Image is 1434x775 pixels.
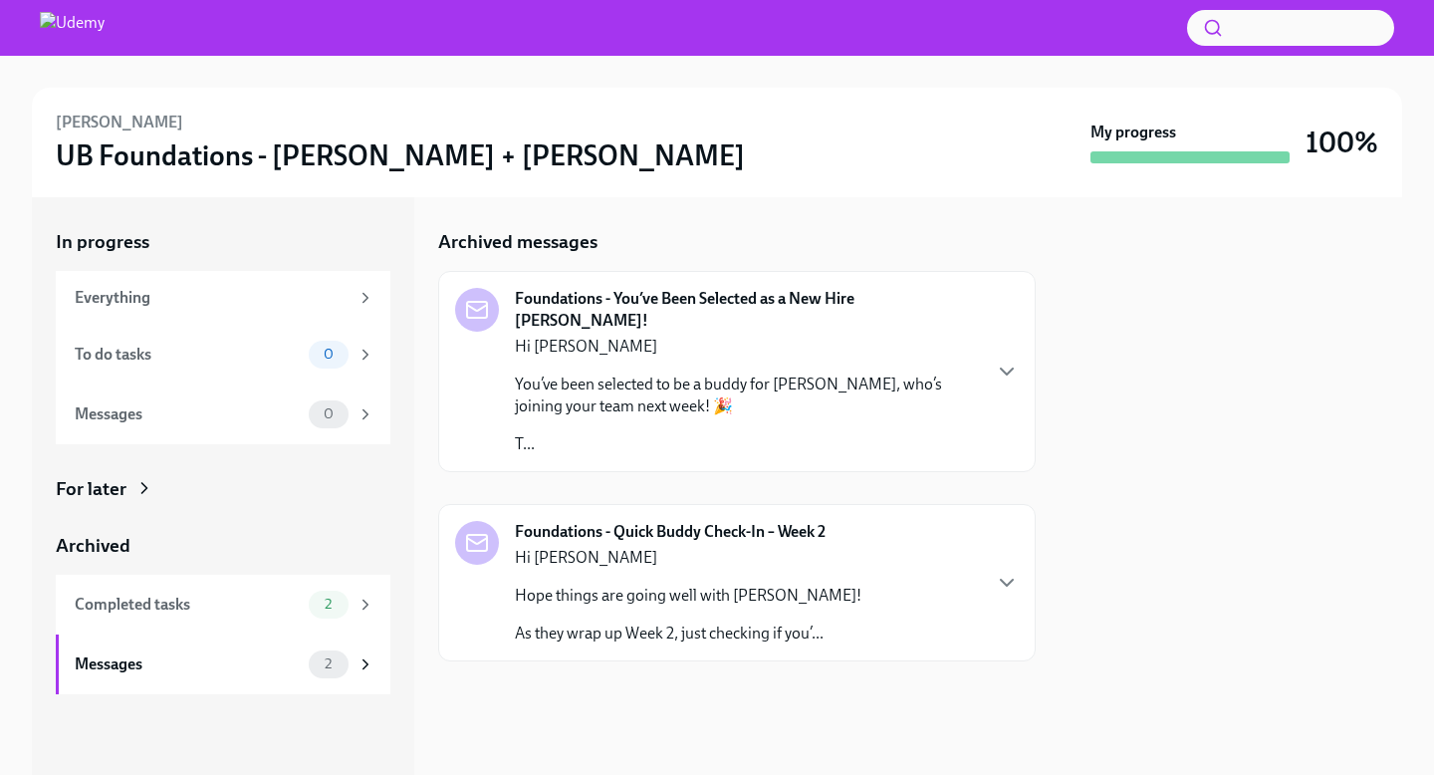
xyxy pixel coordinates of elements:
div: For later [56,476,126,502]
div: To do tasks [75,344,301,366]
a: Messages0 [56,385,390,444]
a: For later [56,476,390,502]
strong: My progress [1090,122,1176,143]
div: Completed tasks [75,594,301,616]
strong: Foundations - Quick Buddy Check-In – Week 2 [515,521,826,543]
p: Hi [PERSON_NAME] [515,336,979,358]
h5: Archived messages [438,229,597,255]
span: 2 [313,597,344,612]
img: Udemy [40,12,105,44]
a: In progress [56,229,390,255]
h6: [PERSON_NAME] [56,112,183,133]
span: 2 [313,656,344,671]
a: Messages2 [56,635,390,694]
div: Everything [75,287,349,309]
span: 0 [312,347,346,362]
a: To do tasks0 [56,325,390,385]
h3: 100% [1306,125,1378,160]
span: 0 [312,406,346,421]
h3: UB Foundations - [PERSON_NAME] + [PERSON_NAME] [56,137,745,173]
a: Everything [56,271,390,325]
p: You’ve been selected to be a buddy for [PERSON_NAME], who’s joining your team next week! 🎉 [515,374,979,417]
a: Archived [56,533,390,559]
a: Completed tasks2 [56,575,390,635]
p: Hi [PERSON_NAME] [515,547,861,569]
p: As they wrap up Week 2, just checking if you’... [515,623,861,645]
div: Messages [75,653,301,675]
p: Hope things are going well with [PERSON_NAME]! [515,585,861,607]
strong: Foundations - You’ve Been Selected as a New Hire [PERSON_NAME]! [515,288,979,332]
p: T... [515,433,979,455]
div: Messages [75,403,301,425]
